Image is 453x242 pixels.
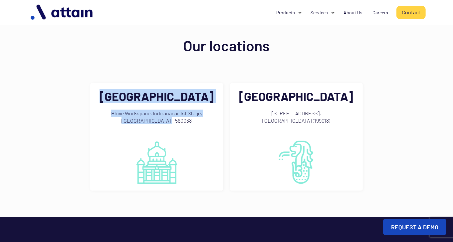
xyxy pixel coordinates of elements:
[27,2,97,23] img: logo
[306,6,339,19] div: Services
[396,6,426,19] a: Contact
[271,6,306,19] div: Products
[372,9,388,16] div: Careers
[311,9,328,16] div: Services
[27,37,426,53] h1: Our locations
[100,90,214,103] h2: [GEOGRAPHIC_DATA]
[239,90,353,103] h2: [GEOGRAPHIC_DATA]
[383,219,446,235] a: REQUEST A DEMO
[100,106,214,136] div: Bhive Workspace, Indiranagar 1st Stage, [GEOGRAPHIC_DATA] - 560038
[339,6,367,19] a: About Us
[239,106,353,136] div: [STREET_ADDRESS], [GEOGRAPHIC_DATA] (199018)
[367,6,393,19] a: Careers
[276,9,295,16] div: Products
[343,9,362,16] div: About Us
